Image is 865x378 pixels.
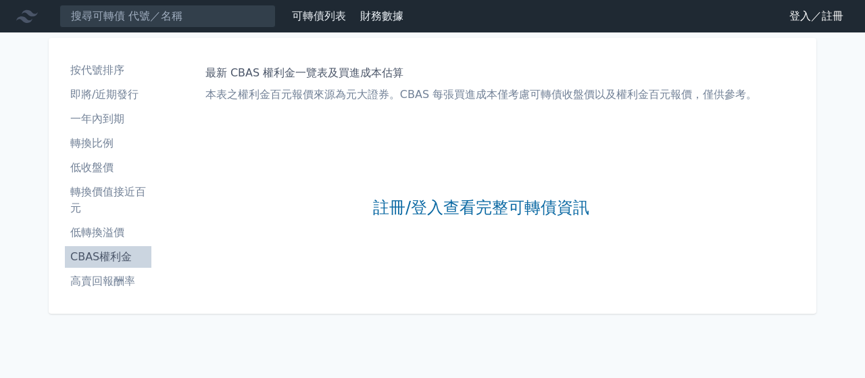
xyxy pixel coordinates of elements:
li: 按代號排序 [65,62,151,78]
a: 高賣回報酬率 [65,270,151,292]
a: 轉換價值接近百元 [65,181,151,219]
li: 一年內到期 [65,111,151,127]
p: 本表之權利金百元報價來源為元大證券。CBAS 每張買進成本僅考慮可轉債收盤價以及權利金百元報價，僅供參考。 [205,87,757,103]
li: 轉換比例 [65,135,151,151]
a: 財務數據 [360,9,403,22]
a: 低收盤價 [65,157,151,179]
a: 一年內到期 [65,108,151,130]
a: 即將/近期發行 [65,84,151,105]
li: CBAS權利金 [65,249,151,265]
a: 按代號排序 [65,60,151,81]
a: CBAS權利金 [65,246,151,268]
a: 轉換比例 [65,133,151,154]
li: 低收盤價 [65,160,151,176]
a: 註冊/登入查看完整可轉債資訊 [373,197,589,219]
a: 登入／註冊 [778,5,854,27]
li: 高賣回報酬率 [65,273,151,289]
a: 低轉換溢價 [65,222,151,243]
li: 轉換價值接近百元 [65,184,151,216]
li: 即將/近期發行 [65,87,151,103]
h1: 最新 CBAS 權利金一覽表及買進成本估算 [205,65,757,81]
li: 低轉換溢價 [65,225,151,241]
input: 搜尋可轉債 代號／名稱 [59,5,276,28]
a: 可轉債列表 [292,9,346,22]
